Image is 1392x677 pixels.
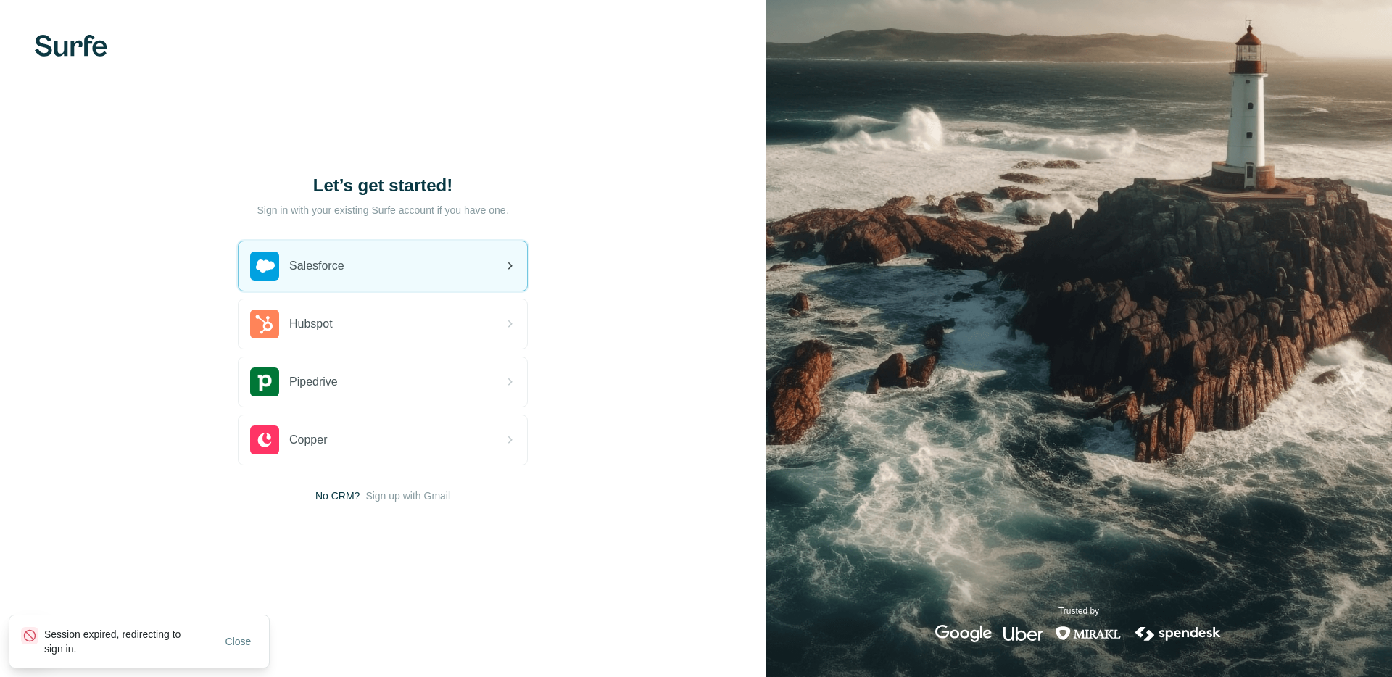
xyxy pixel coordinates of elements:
[250,310,279,338] img: hubspot's logo
[250,252,279,281] img: salesforce's logo
[289,373,338,391] span: Pipedrive
[289,257,344,275] span: Salesforce
[315,489,360,503] span: No CRM?
[1133,625,1223,642] img: spendesk's logo
[44,627,207,656] p: Session expired, redirecting to sign in.
[250,367,279,396] img: pipedrive's logo
[935,625,992,642] img: google's logo
[289,315,333,333] span: Hubspot
[289,431,327,449] span: Copper
[1003,625,1043,642] img: uber's logo
[225,634,252,649] span: Close
[257,203,508,217] p: Sign in with your existing Surfe account if you have one.
[250,425,279,454] img: copper's logo
[1058,605,1099,618] p: Trusted by
[1055,625,1122,642] img: mirakl's logo
[365,489,450,503] button: Sign up with Gmail
[238,174,528,197] h1: Let’s get started!
[215,628,262,655] button: Close
[35,35,107,57] img: Surfe's logo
